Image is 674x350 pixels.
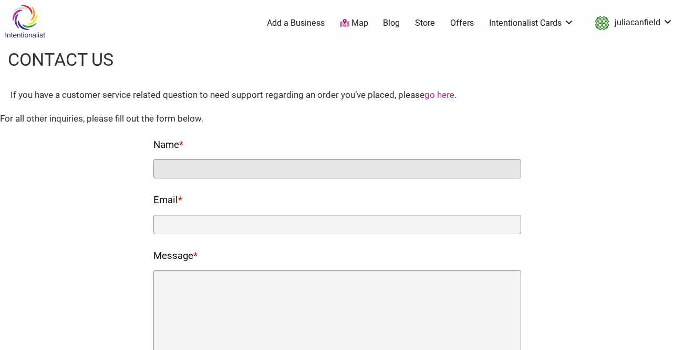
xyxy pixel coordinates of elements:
h1: Contact Us [8,47,113,73]
a: juliacanfield [589,14,673,33]
label: Message [153,247,198,265]
a: Add a Business [267,17,325,29]
label: Name [153,136,183,154]
a: Blog [383,17,400,29]
label: Email [153,192,182,209]
a: Map [340,17,368,29]
a: Offers [450,17,474,29]
a: Store [415,17,435,29]
div: If you have a customer service related question to need support regarding an order you’ve placed,... [11,88,663,102]
a: go here [424,89,454,100]
a: Intentionalist Cards [489,17,574,29]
